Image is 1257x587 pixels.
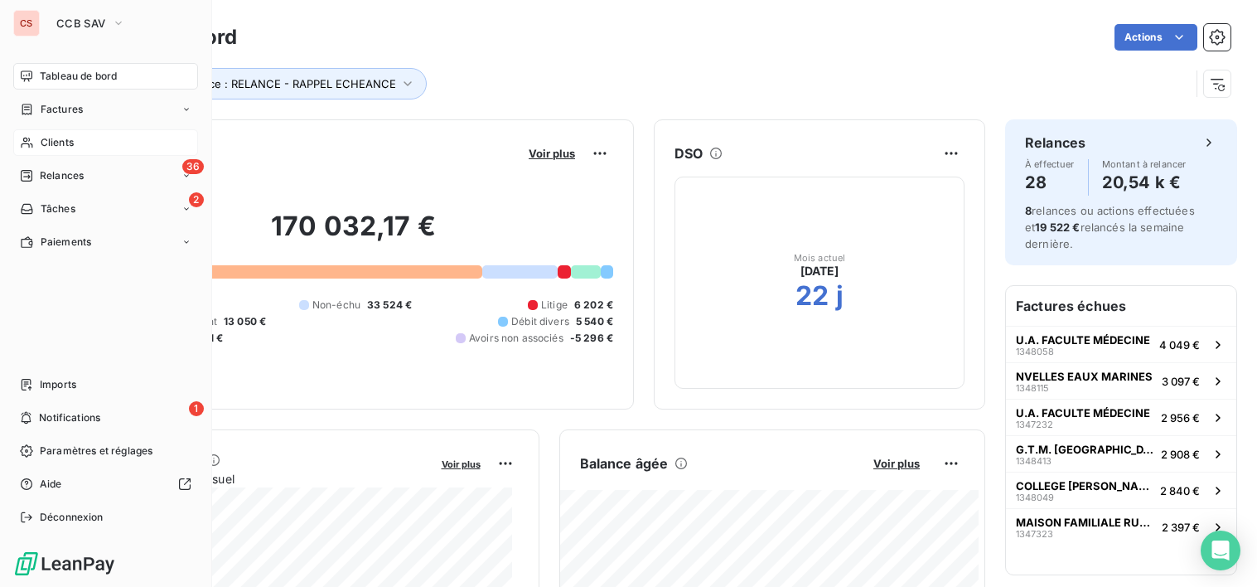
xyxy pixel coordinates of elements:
span: 4 049 € [1159,338,1200,352]
span: 3 097 € [1162,375,1200,388]
h6: DSO [674,143,703,163]
span: MAISON FAMILIALE RURALE LAMENTIN [1016,516,1155,529]
span: Chiffre d'affaires mensuel [94,470,430,488]
a: Aide [13,471,198,497]
button: Voir plus [868,456,925,471]
span: Voir plus [873,457,920,470]
span: 1348049 [1016,492,1054,502]
button: Voir plus [524,146,580,161]
span: À effectuer [1025,159,1075,169]
span: relances ou actions effectuées et relancés la semaine dernière. [1025,204,1195,250]
span: Non-échu [312,298,360,313]
span: Notifications [39,410,100,425]
span: G.T.M. [GEOGRAPHIC_DATA] [1016,443,1154,456]
span: Imports [40,377,76,392]
h6: Relances [1025,133,1085,153]
span: Factures [41,102,83,117]
span: Clients [41,135,74,150]
h6: Balance âgée [580,454,669,473]
span: 2 840 € [1160,484,1200,497]
span: Relances [40,168,84,183]
span: Paiements [41,235,91,250]
span: 1347323 [1016,529,1053,539]
h2: 170 032,17 € [94,210,613,260]
span: Débit divers [511,314,569,329]
span: Montant à relancer [1102,159,1187,169]
button: COLLEGE [PERSON_NAME]13480492 840 € [1006,472,1236,508]
button: Actions [1114,24,1197,51]
button: U.A. FACULTE MÉDECINE13472322 956 € [1006,399,1236,435]
span: 5 540 € [576,314,613,329]
span: Tableau de bord [40,69,117,84]
div: CS [13,10,40,36]
span: Plan de relance : RELANCE - RAPPEL ECHEANCE [142,77,396,90]
span: 1348413 [1016,456,1052,466]
h4: 28 [1025,169,1075,196]
span: 1348058 [1016,347,1054,357]
span: 33 524 € [367,298,412,313]
span: 1 [189,401,204,416]
span: 8 [1025,204,1032,217]
button: Voir plus [437,456,486,471]
span: Paramètres et réglages [40,444,152,458]
span: Aide [40,477,62,492]
h6: Factures échues [1006,286,1236,326]
span: Voir plus [529,147,575,160]
span: 2 956 € [1161,411,1200,424]
img: Logo LeanPay [13,551,116,577]
span: 2 908 € [1161,448,1200,461]
span: 2 [189,192,204,207]
button: U.A. FACULTE MÉDECINE13480584 049 € [1006,326,1236,362]
button: NVELLES EAUX MARINES13481153 097 € [1006,362,1236,399]
span: Tâches [41,201,75,216]
h2: j [836,279,844,313]
span: U.A. FACULTE MÉDECINE [1016,406,1150,420]
span: 19 522 € [1035,221,1080,234]
span: 2 397 € [1162,521,1200,534]
span: 13 050 € [224,314,266,329]
span: [DATE] [800,263,839,279]
h4: 20,54 k € [1102,169,1187,196]
span: CCB SAV [56,17,105,30]
span: NVELLES EAUX MARINES [1016,370,1153,383]
h2: 22 [795,279,829,313]
span: Mois actuel [794,253,846,263]
span: COLLEGE [PERSON_NAME] [1016,479,1153,492]
span: 6 202 € [574,298,613,313]
span: Déconnexion [40,510,104,525]
button: Plan de relance : RELANCE - RAPPEL ECHEANCE [118,68,427,99]
span: Avoirs non associés [469,331,563,346]
span: 1347232 [1016,420,1053,429]
button: MAISON FAMILIALE RURALE LAMENTIN13473232 397 € [1006,508,1236,545]
div: Open Intercom Messenger [1201,531,1240,570]
span: 1348115 [1016,383,1049,393]
span: -5 296 € [570,331,613,346]
span: 36 [182,159,204,174]
span: U.A. FACULTE MÉDECINE [1016,333,1150,347]
span: Litige [541,298,568,313]
span: Voir plus [442,458,481,470]
button: G.T.M. [GEOGRAPHIC_DATA]13484132 908 € [1006,435,1236,472]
